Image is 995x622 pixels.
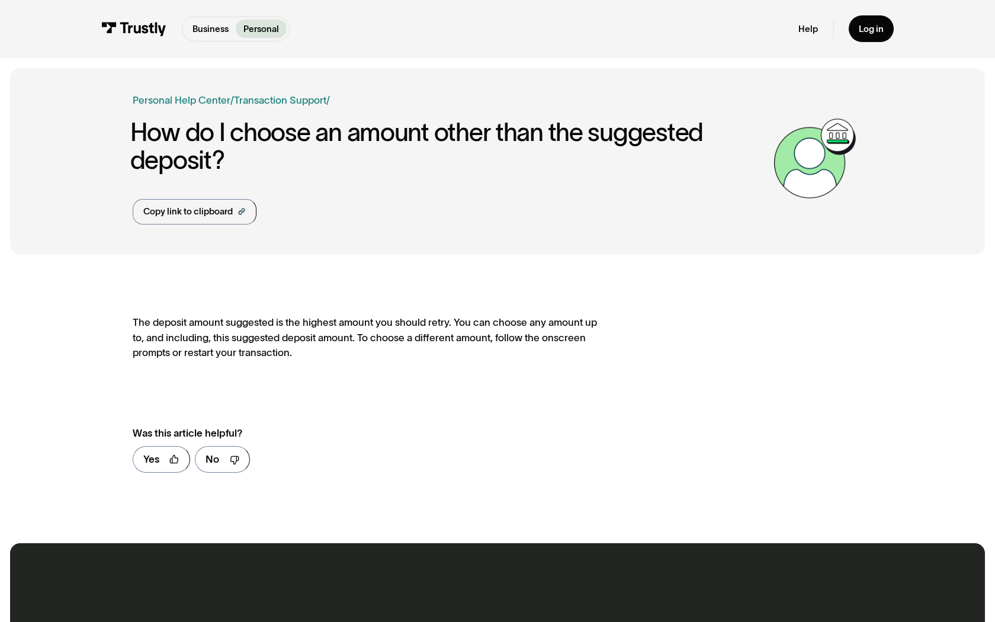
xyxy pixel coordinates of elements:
a: Yes [133,446,190,473]
a: Copy link to clipboard [133,199,256,225]
div: Copy link to clipboard [143,205,233,218]
h1: How do I choose an amount other than the suggested deposit? [130,118,768,174]
a: Log in [849,15,894,42]
img: Trustly Logo [101,22,167,36]
a: Transaction Support [234,95,326,105]
a: No [195,446,250,473]
a: Business [185,20,236,38]
div: / [230,93,234,108]
div: / [326,93,330,108]
p: Personal [243,23,279,36]
a: Personal Help Center [133,93,230,108]
a: Personal [236,20,287,38]
div: Was this article helpful? [133,426,576,441]
div: No [206,452,219,467]
div: Yes [143,452,159,467]
p: Business [192,23,229,36]
div: Log in [859,23,884,34]
div: The deposit amount suggested is the highest amount you should retry. You can choose any amount up... [133,315,602,361]
a: Help [798,23,818,34]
